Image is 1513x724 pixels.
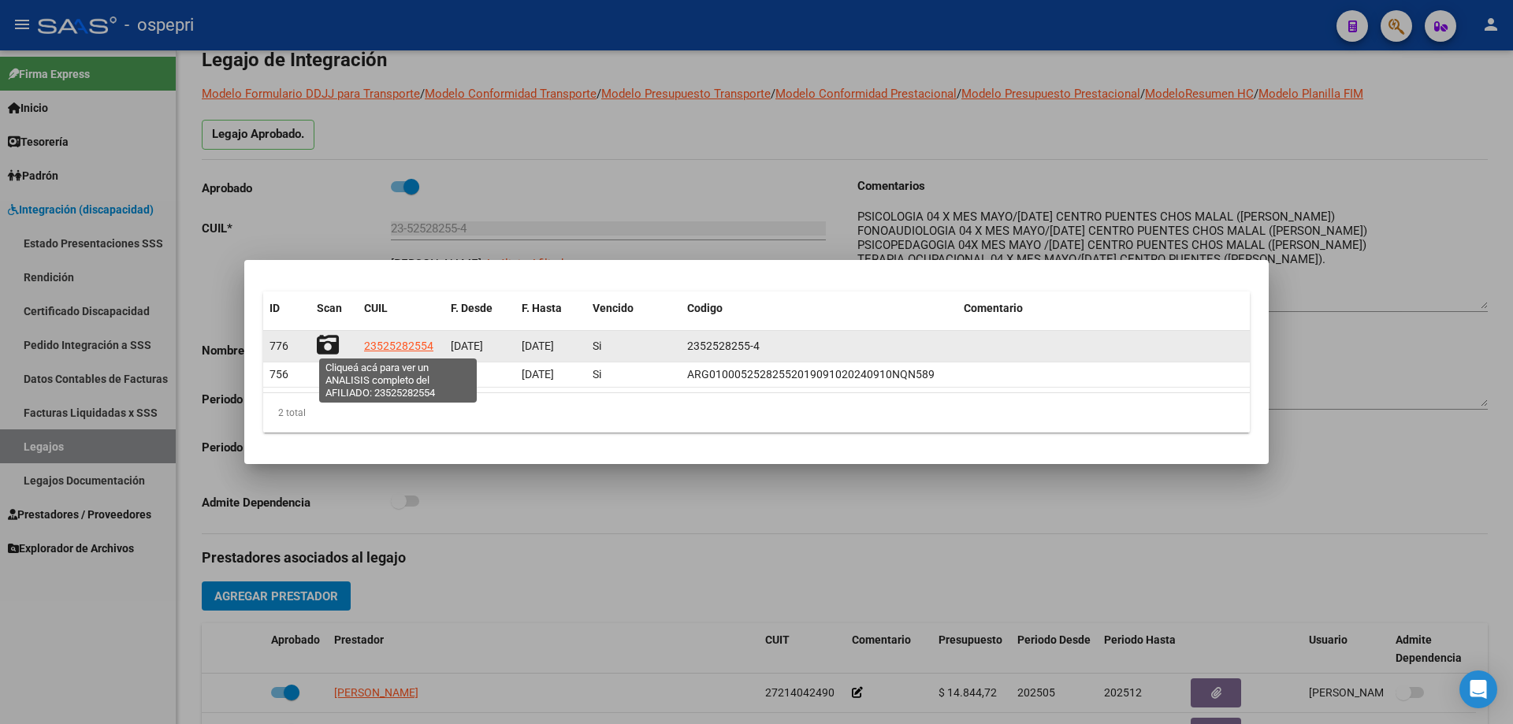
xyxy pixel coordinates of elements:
span: [DATE] [522,340,554,352]
span: 23525282554 [364,368,433,381]
span: ID [270,302,280,314]
datatable-header-cell: CUIL [358,291,444,325]
datatable-header-cell: F. Desde [444,291,515,325]
span: Scan [317,302,342,314]
datatable-header-cell: Codigo [681,291,957,325]
span: 776 [270,340,288,352]
span: 2352528255-4 [687,340,760,352]
div: 2 total [263,393,1250,433]
datatable-header-cell: Vencido [586,291,681,325]
span: Si [593,340,601,352]
span: CUIL [364,302,388,314]
span: Vencido [593,302,634,314]
span: 23525282554 [364,340,433,352]
span: F. Hasta [522,302,562,314]
span: Si [593,368,601,381]
span: [DATE] [451,340,483,352]
span: Comentario [964,302,1023,314]
datatable-header-cell: Scan [310,291,358,325]
span: Codigo [687,302,723,314]
div: Open Intercom Messenger [1459,670,1497,708]
span: ARG01000525282552019091020240910NQN589 [687,368,935,381]
datatable-header-cell: Comentario [957,291,1250,325]
datatable-header-cell: F. Hasta [515,291,586,325]
datatable-header-cell: ID [263,291,310,325]
span: 756 [270,368,288,381]
span: [DATE] [522,368,554,381]
span: F. Desde [451,302,493,314]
